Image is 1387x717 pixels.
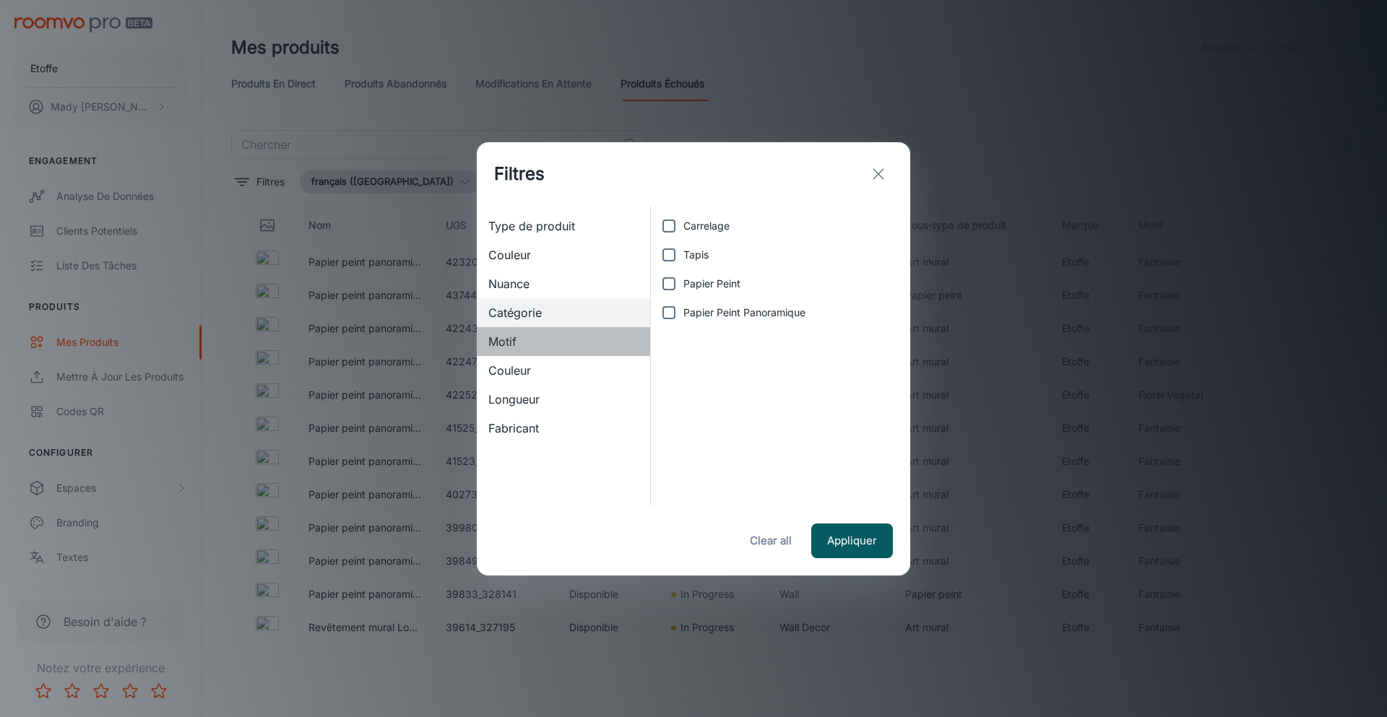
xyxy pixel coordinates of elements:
button: exit [864,160,893,188]
span: Nuance [488,275,639,292]
span: Catégorie [488,304,639,321]
button: Clear all [742,523,800,558]
span: Longueur [488,391,639,408]
span: Papier Peint [683,276,740,292]
span: Couleur [488,246,639,264]
span: Carrelage [683,218,730,234]
button: Appliquer [811,523,893,558]
div: Couleur [477,240,650,269]
div: Type de produit [477,212,650,240]
div: Fabricant [477,414,650,443]
span: Tapis [683,247,709,263]
h1: Filtres [494,161,545,187]
span: Couleur [488,362,639,379]
span: Type de produit [488,217,639,235]
div: Longueur [477,385,650,414]
div: Nuance [477,269,650,298]
span: Motif [488,333,639,350]
span: Fabricant [488,420,639,437]
div: Catégorie [477,298,650,327]
div: Couleur [477,356,650,385]
span: Papier Peint Panoramique [683,305,805,321]
div: Motif [477,327,650,356]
